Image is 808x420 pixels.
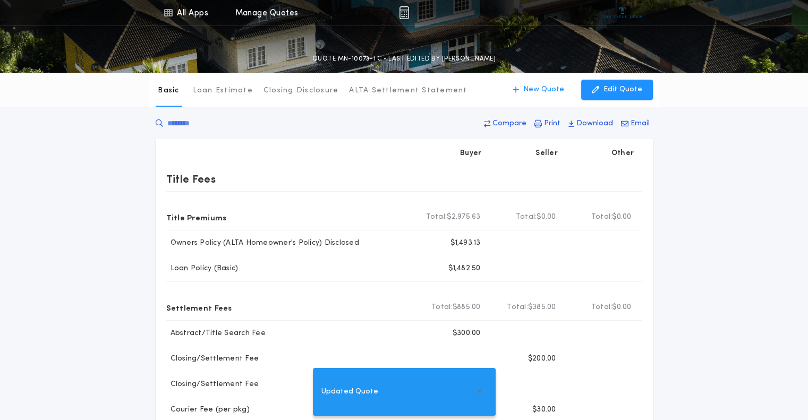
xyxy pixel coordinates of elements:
[611,148,633,159] p: Other
[492,118,526,129] p: Compare
[166,209,227,226] p: Title Premiums
[535,148,558,159] p: Seller
[565,114,616,133] button: Download
[516,212,537,222] b: Total:
[631,118,650,129] p: Email
[193,85,253,96] p: Loan Estimate
[349,85,467,96] p: ALTA Settlement Statement
[447,212,480,222] span: $2,975.63
[537,212,556,222] span: $0.00
[591,212,613,222] b: Total:
[528,302,556,313] span: $385.00
[581,80,653,100] button: Edit Quote
[263,85,339,96] p: Closing Disclosure
[321,386,378,398] span: Updated Quote
[453,328,481,339] p: $300.00
[460,148,481,159] p: Buyer
[603,84,642,95] p: Edit Quote
[448,263,480,274] p: $1,482.50
[426,212,447,222] b: Total:
[166,238,359,248] p: Owners Policy (ALTA Homeowner's Policy) Disclosed
[481,114,530,133] button: Compare
[166,170,216,187] p: Title Fees
[523,84,564,95] p: New Quote
[399,6,409,19] img: img
[166,299,232,316] p: Settlement Fees
[158,85,179,96] p: Basic
[591,302,613,313] b: Total:
[612,302,631,313] span: $0.00
[531,114,564,133] button: Print
[166,328,266,339] p: Abstract/Title Search Fee
[431,302,453,313] b: Total:
[507,302,528,313] b: Total:
[312,54,496,64] p: QUOTE MN-10073-TC - LAST EDITED BY [PERSON_NAME]
[612,212,631,222] span: $0.00
[576,118,613,129] p: Download
[602,7,642,18] img: vs-icon
[453,302,481,313] span: $885.00
[450,238,480,248] p: $1,493.13
[528,354,556,364] p: $200.00
[166,354,259,364] p: Closing/Settlement Fee
[166,263,239,274] p: Loan Policy (Basic)
[502,80,575,100] button: New Quote
[544,118,560,129] p: Print
[618,114,653,133] button: Email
